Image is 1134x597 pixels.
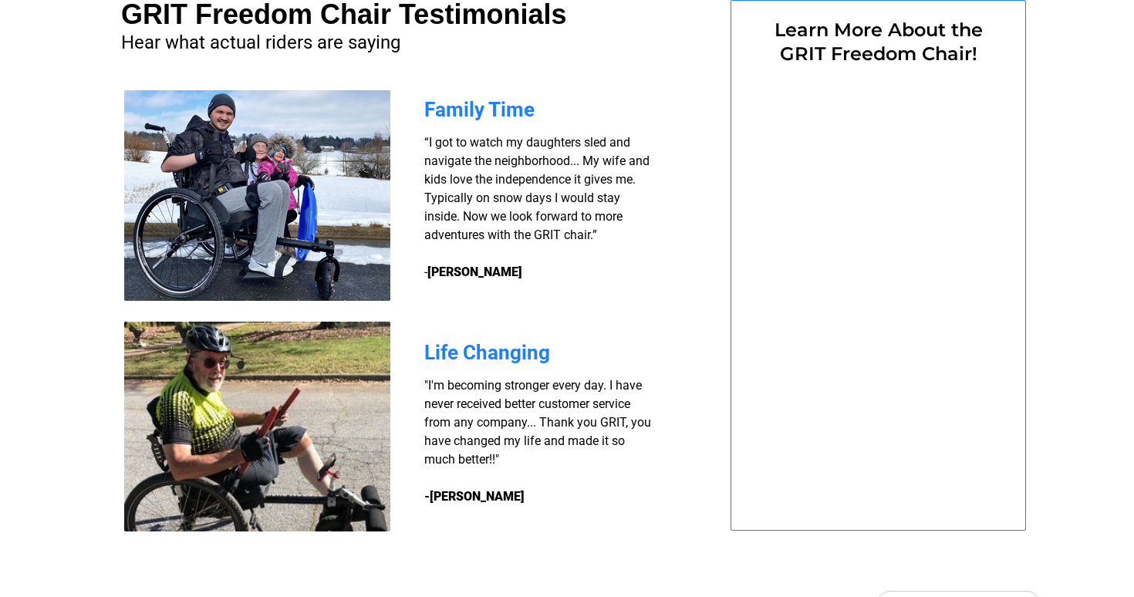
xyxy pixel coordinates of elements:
[427,265,522,279] strong: [PERSON_NAME]
[424,341,550,364] span: Life Changing
[757,75,1000,191] iframe: Form 1
[424,135,650,279] span: “I got to watch my daughters sled and navigate the neighborhood... My wife and kids love the inde...
[424,378,651,467] span: "I'm becoming stronger every day. I have never received better customer service from any company....
[424,489,525,504] strong: -[PERSON_NAME]
[121,32,400,53] span: Hear what actual riders are saying
[424,98,535,121] span: Family Time
[775,19,983,65] span: Learn More About the GRIT Freedom Chair!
